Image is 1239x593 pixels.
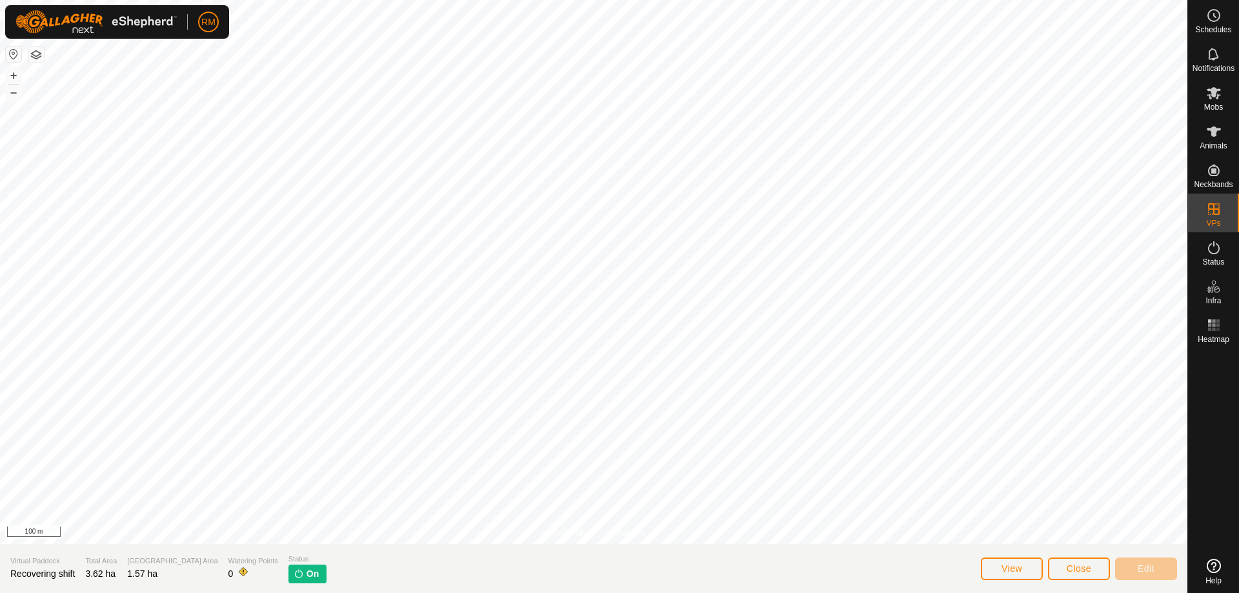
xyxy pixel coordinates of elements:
span: RM [201,15,216,29]
button: View [981,558,1043,580]
span: Virtual Paddock [10,556,75,567]
span: 0 [228,568,234,579]
span: On [307,567,319,581]
span: Heatmap [1198,336,1229,343]
img: Gallagher Logo [15,10,177,34]
span: Status [1202,258,1224,266]
span: Close [1067,563,1091,574]
span: Help [1205,577,1222,585]
a: Help [1188,554,1239,590]
a: Contact Us [607,527,645,539]
span: Edit [1138,563,1154,574]
span: Animals [1200,142,1227,150]
span: Schedules [1195,26,1231,34]
span: VPs [1206,219,1220,227]
span: 3.62 ha [85,568,116,579]
span: Mobs [1204,103,1223,111]
span: View [1002,563,1022,574]
img: turn-on [294,568,304,579]
button: Close [1048,558,1110,580]
a: Privacy Policy [543,527,591,539]
span: [GEOGRAPHIC_DATA] Area [127,556,217,567]
span: Infra [1205,297,1221,305]
span: Notifications [1193,65,1234,72]
span: Recovering shift [10,568,75,579]
button: – [6,85,21,100]
span: Status [288,554,327,565]
span: Total Area [85,556,117,567]
button: Edit [1115,558,1177,580]
span: Neckbands [1194,181,1233,188]
span: 1.57 ha [127,568,157,579]
button: + [6,68,21,83]
span: Watering Points [228,556,278,567]
button: Map Layers [28,47,44,63]
button: Reset Map [6,46,21,62]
